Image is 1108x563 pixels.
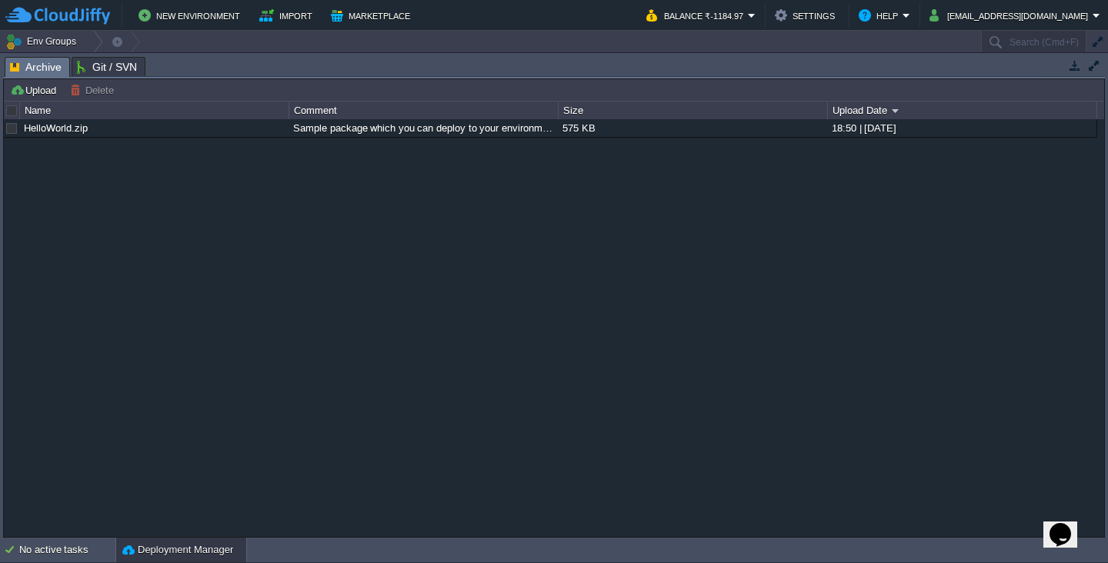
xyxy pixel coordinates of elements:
[646,6,748,25] button: Balance ₹-1184.97
[775,6,839,25] button: Settings
[138,6,245,25] button: New Environment
[929,6,1093,25] button: [EMAIL_ADDRESS][DOMAIN_NAME]
[859,6,903,25] button: Help
[559,119,826,137] div: 575 KB
[828,119,1096,137] div: 18:50 | [DATE]
[122,542,233,558] button: Deployment Manager
[559,102,827,119] div: Size
[5,31,82,52] button: Env Groups
[289,119,557,137] div: Sample package which you can deploy to your environment. Feel free to delete and upload a package...
[331,6,415,25] button: Marketplace
[24,122,88,134] a: HelloWorld.zip
[1043,501,1093,548] iframe: chat widget
[19,538,115,562] div: No active tasks
[21,102,289,119] div: Name
[77,58,137,76] span: Git / SVN
[10,83,61,97] button: Upload
[829,102,1096,119] div: Upload Date
[10,58,62,77] span: Archive
[290,102,558,119] div: Comment
[259,6,317,25] button: Import
[5,6,110,25] img: CloudJiffy
[70,83,118,97] button: Delete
